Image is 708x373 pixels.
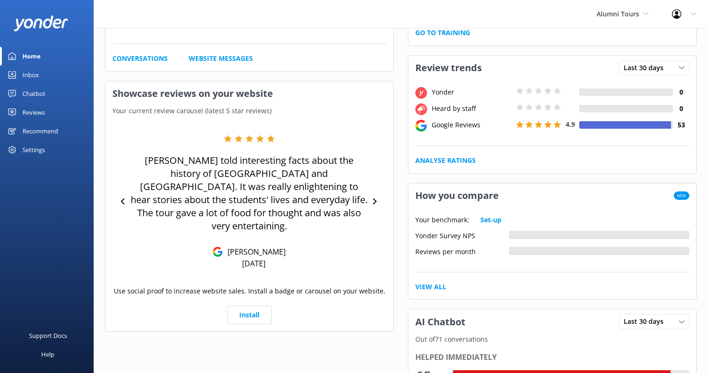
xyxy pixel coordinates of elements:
[624,316,669,327] span: Last 30 days
[415,351,689,364] div: Helped immediately
[22,66,39,84] div: Inbox
[105,81,393,106] h3: Showcase reviews on your website
[22,103,45,122] div: Reviews
[242,258,265,269] p: [DATE]
[227,306,272,324] a: Install
[415,231,509,239] div: Yonder Survey NPS
[213,247,223,257] img: Google Reviews
[408,56,489,80] h3: Review trends
[223,247,286,257] p: [PERSON_NAME]
[22,47,41,66] div: Home
[131,154,368,233] p: [PERSON_NAME] told interesting facts about the history of [GEOGRAPHIC_DATA] and [GEOGRAPHIC_DATA]...
[624,63,669,73] span: Last 30 days
[29,326,67,345] div: Support Docs
[114,286,385,296] p: Use social proof to increase website sales. Install a badge or carousel on your website.
[673,120,689,130] h4: 53
[673,103,689,114] h4: 0
[408,334,696,344] p: Out of 71 conversations
[429,120,514,130] div: Google Reviews
[408,310,472,334] h3: AI Chatbot
[41,345,54,364] div: Help
[597,9,639,18] span: Alumni Tours
[22,122,58,140] div: Recommend
[14,15,68,31] img: yonder-white-logo.png
[674,191,689,200] span: New
[22,84,45,103] div: Chatbot
[480,215,501,225] a: Set-up
[415,28,470,38] a: Go to Training
[415,282,446,292] a: View All
[429,103,514,114] div: Heard by staff
[189,53,253,64] a: Website Messages
[112,53,168,64] a: Conversations
[415,247,509,255] div: Reviews per month
[105,106,393,116] p: Your current review carousel (latest 5 star reviews)
[429,87,514,97] div: Yonder
[22,140,45,159] div: Settings
[408,183,506,208] h3: How you compare
[566,120,575,129] span: 4.9
[415,215,469,225] p: Your benchmark:
[415,155,476,166] a: Analyse Ratings
[673,87,689,97] h4: 0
